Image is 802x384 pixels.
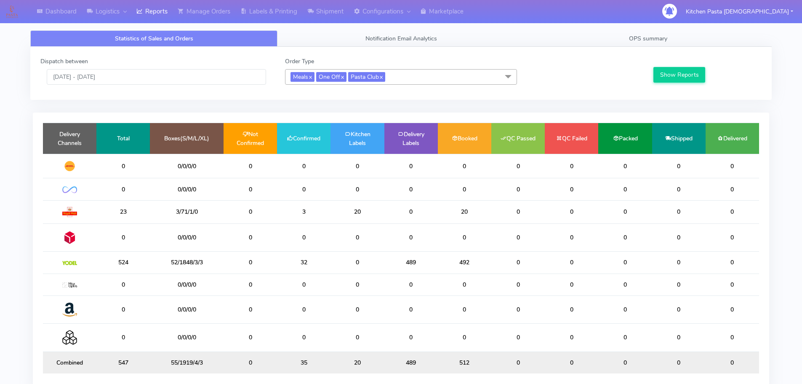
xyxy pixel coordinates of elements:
td: 0 [652,295,706,323]
td: 0/0/0/0 [150,223,224,251]
td: 0 [491,324,545,352]
td: 0 [545,352,598,373]
ul: Tabs [30,30,772,47]
td: 0 [545,274,598,295]
td: 0 [96,295,150,323]
input: Pick the Daterange [47,69,266,85]
td: 489 [384,252,438,274]
td: 0 [652,200,706,223]
span: OPS summary [629,35,667,43]
td: 0 [224,178,277,200]
td: 0 [598,252,652,274]
span: Pasta Club [348,72,385,82]
td: 0 [96,324,150,352]
td: 0 [277,295,330,323]
td: 55/1919/4/3 [150,352,224,373]
td: Combined [43,352,96,373]
span: One Off [316,72,346,82]
td: Delivered [706,123,759,154]
td: 20 [438,200,491,223]
img: Yodel [62,261,77,265]
td: 0 [96,274,150,295]
td: 0 [224,274,277,295]
td: 23 [96,200,150,223]
td: 547 [96,352,150,373]
td: 0 [652,324,706,352]
td: 0 [598,154,652,178]
td: 0 [384,295,438,323]
td: 0/0/0/0 [150,324,224,352]
td: 0 [545,252,598,274]
td: Delivery Labels [384,123,438,154]
td: 0 [277,154,330,178]
td: 524 [96,252,150,274]
td: Boxes(S/M/L/XL) [150,123,224,154]
a: x [340,72,344,81]
td: 0 [706,324,759,352]
td: 0 [224,223,277,251]
td: 0 [706,154,759,178]
td: 0 [384,178,438,200]
td: 0 [598,324,652,352]
td: 52/1848/3/3 [150,252,224,274]
td: 0 [491,223,545,251]
td: 0 [491,200,545,223]
td: 512 [438,352,491,373]
td: 0 [598,178,652,200]
td: 0 [330,178,384,200]
td: 0 [545,154,598,178]
td: 3/71/1/0 [150,200,224,223]
td: 0 [277,274,330,295]
span: Statistics of Sales and Orders [115,35,193,43]
td: 0 [545,324,598,352]
td: 0 [277,324,330,352]
td: 0 [652,274,706,295]
td: Total [96,123,150,154]
a: x [308,72,312,81]
td: 0 [706,178,759,200]
td: 0 [491,178,545,200]
td: 0 [330,252,384,274]
td: 0 [652,223,706,251]
td: 0 [491,274,545,295]
button: Kitchen Pasta [DEMOGRAPHIC_DATA] [679,3,799,20]
td: 0 [277,178,330,200]
td: 0 [491,295,545,323]
td: 0 [598,295,652,323]
label: Dispatch between [40,57,88,66]
button: Show Reports [653,67,705,83]
td: QC Passed [491,123,545,154]
td: 35 [277,352,330,373]
td: Delivery Channels [43,123,96,154]
td: 0/0/0/0 [150,295,224,323]
label: Order Type [285,57,314,66]
td: 0 [224,200,277,223]
td: 0 [652,178,706,200]
img: OnFleet [62,186,77,193]
td: 20 [330,352,384,373]
td: 0 [545,178,598,200]
td: 0 [384,200,438,223]
td: 0 [277,223,330,251]
td: 0 [706,223,759,251]
td: 0 [438,154,491,178]
td: 489 [384,352,438,373]
td: 0 [706,295,759,323]
td: 0 [598,200,652,223]
td: 32 [277,252,330,274]
td: 0 [438,274,491,295]
td: 0 [96,223,150,251]
td: 0 [438,295,491,323]
td: 0 [330,154,384,178]
td: 0 [224,154,277,178]
td: 0 [652,154,706,178]
td: 0 [545,200,598,223]
td: 0 [330,274,384,295]
td: 0 [491,352,545,373]
td: 0 [330,223,384,251]
td: 0 [652,252,706,274]
td: 0 [491,154,545,178]
td: 0 [438,223,491,251]
td: 0 [438,178,491,200]
td: 0 [598,223,652,251]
